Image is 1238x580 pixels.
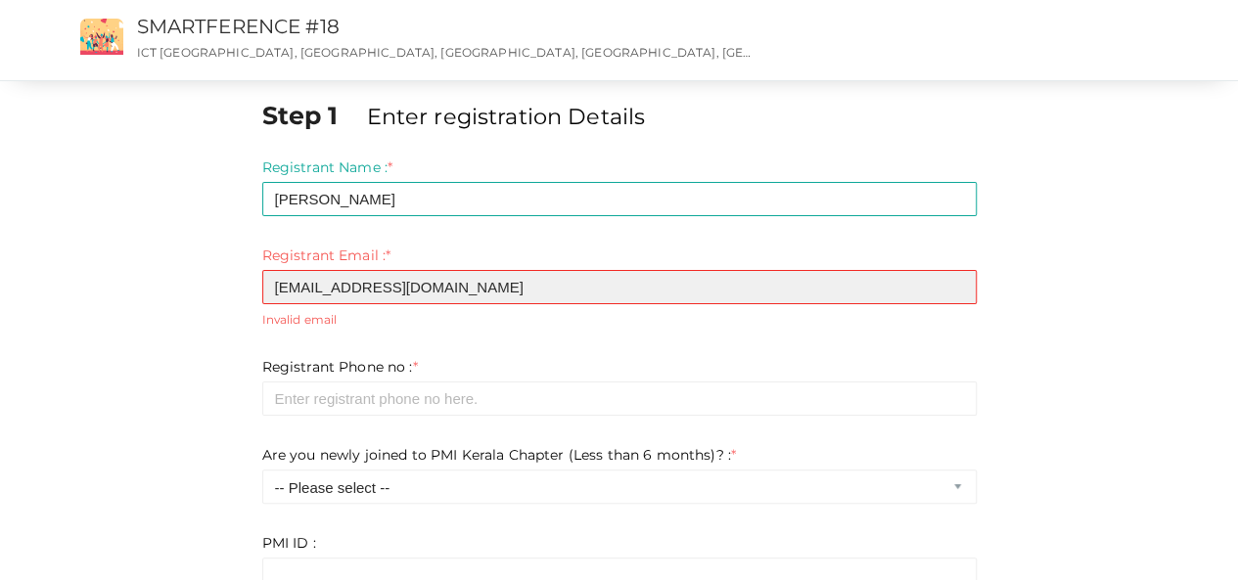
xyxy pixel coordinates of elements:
small: Invalid email [262,311,977,328]
label: Registrant Phone no : [262,357,418,377]
label: Enter registration Details [366,101,645,132]
label: Are you newly joined to PMI Kerala Chapter (Less than 6 months)? : [262,445,736,465]
img: event2.png [80,19,123,55]
label: PMI ID : [262,533,316,553]
a: SMARTFERENCE #18 [137,15,340,38]
label: Step 1 [262,98,363,133]
input: Enter registrant email here. [262,270,977,304]
p: ICT [GEOGRAPHIC_DATA], [GEOGRAPHIC_DATA], [GEOGRAPHIC_DATA], [GEOGRAPHIC_DATA], [GEOGRAPHIC_DATA]... [137,44,757,61]
input: Enter registrant phone no here. [262,381,977,416]
label: Registrant Email : [262,245,391,265]
input: Enter registrant name here. [262,182,977,216]
label: Registrant Name : [262,157,393,177]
